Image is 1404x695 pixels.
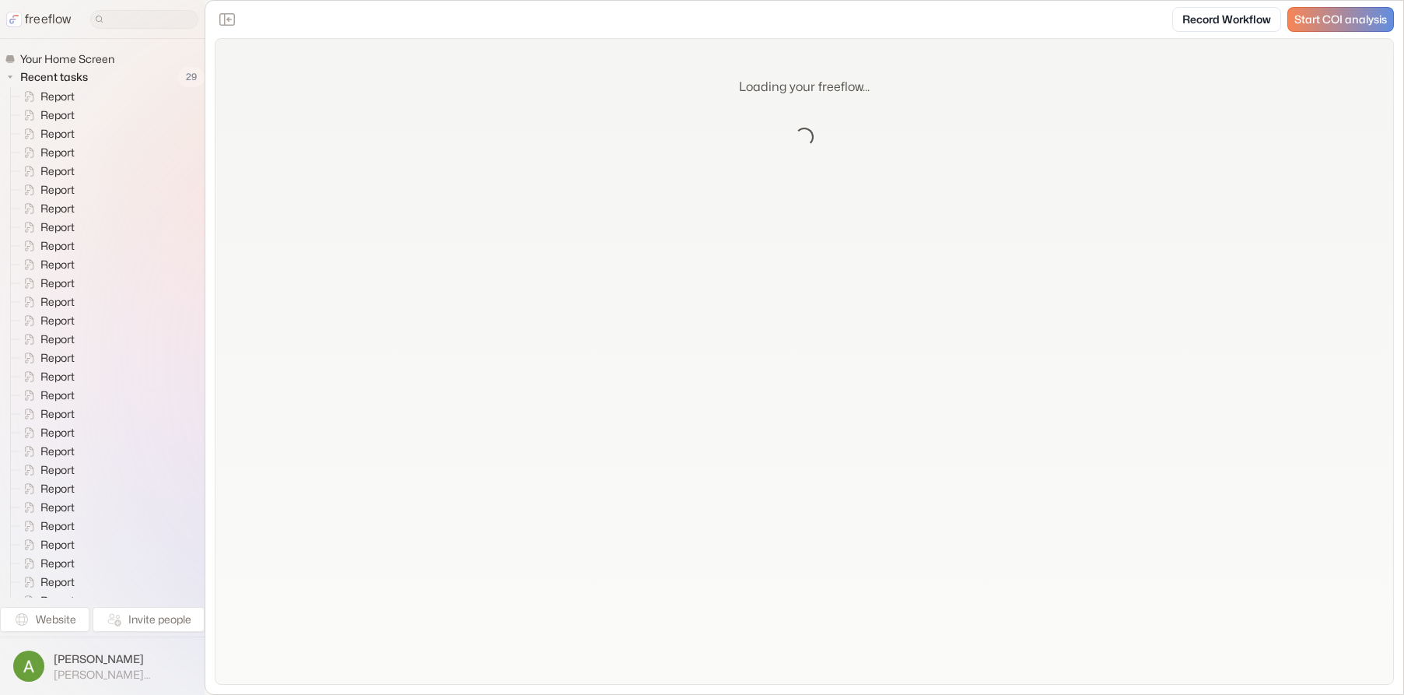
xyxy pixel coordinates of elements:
span: Report [37,313,79,328]
a: Report [11,554,81,573]
span: Report [37,388,79,403]
span: Report [37,238,79,254]
a: Report [11,274,81,293]
a: Report [11,517,81,535]
a: Your Home Screen [5,51,121,67]
span: Report [37,276,79,291]
span: [PERSON_NAME][EMAIL_ADDRESS] [54,668,191,682]
a: Report [11,311,81,330]
button: Recent tasks [5,68,94,86]
span: Report [37,444,79,459]
a: Report [11,106,81,125]
a: Report [11,218,81,237]
span: Report [37,574,79,590]
a: Report [11,591,81,610]
a: Record Workflow [1172,7,1281,32]
button: Close the sidebar [215,7,240,32]
a: Report [11,573,81,591]
span: Report [37,350,79,366]
span: Report [37,182,79,198]
a: Report [11,442,81,461]
span: 29 [178,67,205,87]
a: Report [11,87,81,106]
a: Report [11,386,81,405]
span: Report [37,593,79,609]
a: freeflow [6,10,72,29]
button: Invite people [93,607,205,632]
span: Report [37,219,79,235]
a: Report [11,535,81,554]
a: Report [11,423,81,442]
p: freeflow [25,10,72,29]
a: Report [11,255,81,274]
a: Report [11,162,81,181]
a: Report [11,143,81,162]
span: Your Home Screen [17,51,119,67]
span: Report [37,500,79,515]
span: Report [37,425,79,441]
p: Loading your freeflow... [739,78,870,97]
span: Report [37,332,79,347]
a: Report [11,293,81,311]
span: Start COI analysis [1294,13,1387,26]
a: Report [11,498,81,517]
span: Report [37,462,79,478]
button: [PERSON_NAME][PERSON_NAME][EMAIL_ADDRESS] [9,647,195,686]
span: Recent tasks [17,69,93,85]
a: Report [11,461,81,479]
span: Report [37,518,79,534]
img: profile [13,651,44,682]
span: Report [37,406,79,422]
span: [PERSON_NAME] [54,651,191,667]
a: Start COI analysis [1287,7,1394,32]
span: Report [37,201,79,216]
span: Report [37,126,79,142]
a: Report [11,349,81,367]
a: Report [11,125,81,143]
a: Report [11,367,81,386]
a: Report [11,181,81,199]
a: Report [11,199,81,218]
span: Report [37,556,79,571]
a: Report [11,330,81,349]
span: Report [37,537,79,553]
span: Report [37,369,79,384]
span: Report [37,107,79,123]
a: Report [11,237,81,255]
span: Report [37,89,79,104]
span: Report [37,145,79,160]
span: Report [37,481,79,497]
span: Report [37,294,79,310]
span: Report [37,163,79,179]
span: Report [37,257,79,272]
a: Report [11,479,81,498]
a: Report [11,405,81,423]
